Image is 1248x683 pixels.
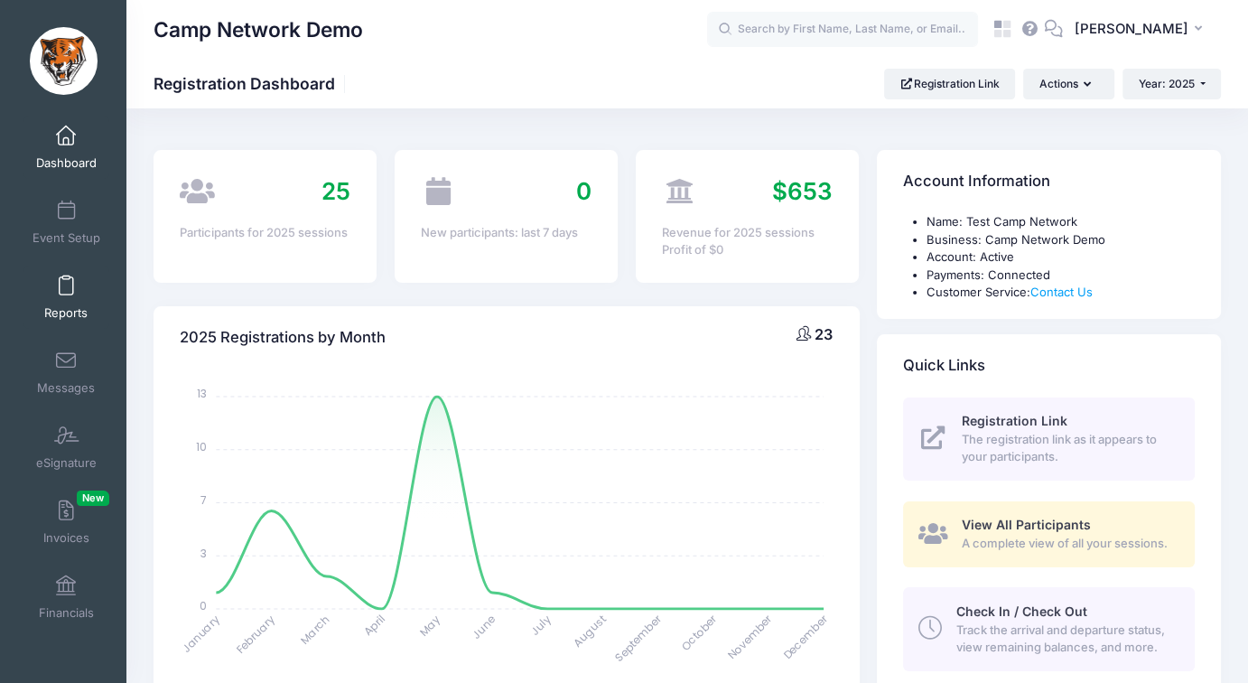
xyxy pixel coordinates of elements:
span: Dashboard [36,155,97,171]
a: Registration Link The registration link as it appears to your participants. [903,398,1195,481]
span: View All Participants [962,517,1091,532]
span: Track the arrival and departure status, view remaining balances, and more. [956,622,1174,657]
tspan: July [527,612,554,639]
tspan: September [611,611,665,664]
a: Event Setup [23,191,109,254]
li: Customer Service: [927,284,1195,302]
tspan: April [360,611,387,638]
li: Payments: Connected [927,267,1195,285]
h1: Camp Network Demo [154,9,363,51]
li: Name: Test Camp Network [927,213,1195,231]
span: Event Setup [33,230,100,246]
img: Camp Network Demo [30,27,98,95]
tspan: October [678,611,721,653]
a: eSignature [23,416,109,479]
span: Check In / Check Out [956,603,1087,619]
tspan: 10 [197,439,208,454]
div: New participants: last 7 days [421,224,591,242]
tspan: 3 [201,545,208,560]
span: Financials [39,605,94,621]
span: Registration Link [962,413,1067,428]
span: 0 [576,177,591,205]
span: Reports [44,305,88,321]
input: Search by First Name, Last Name, or Email... [707,12,978,48]
li: Business: Camp Network Demo [927,231,1195,249]
span: eSignature [36,455,97,471]
span: New [77,491,109,506]
button: Actions [1023,69,1113,99]
span: Invoices [43,530,89,546]
tspan: March [297,611,333,647]
a: Financials [23,566,109,629]
h4: 2025 Registrations by Month [180,312,386,363]
span: 25 [321,177,350,205]
a: Registration Link [884,69,1015,99]
li: Account: Active [927,248,1195,267]
a: Messages [23,341,109,404]
span: $653 [772,177,833,205]
tspan: August [570,611,609,650]
a: Dashboard [23,116,109,179]
span: The registration link as it appears to your participants. [962,431,1174,466]
a: InvoicesNew [23,491,109,554]
tspan: January [179,612,223,656]
a: Contact Us [1030,285,1093,299]
h4: Account Information [903,156,1050,208]
button: Year: 2025 [1122,69,1221,99]
button: [PERSON_NAME] [1063,9,1221,51]
div: Participants for 2025 sessions [180,224,350,242]
a: Reports [23,266,109,329]
tspan: 13 [198,386,208,401]
h4: Quick Links [903,340,985,391]
tspan: December [779,611,831,662]
tspan: February [233,612,277,656]
tspan: 7 [201,491,208,507]
span: Messages [37,380,95,396]
span: 23 [815,325,833,343]
tspan: June [469,612,498,641]
a: Check In / Check Out Track the arrival and departure status, view remaining balances, and more. [903,587,1195,670]
tspan: 0 [200,598,208,613]
tspan: May [416,612,443,639]
div: Revenue for 2025 sessions Profit of $0 [662,224,833,259]
span: [PERSON_NAME] [1075,19,1188,39]
span: A complete view of all your sessions. [962,535,1174,553]
tspan: November [724,611,776,662]
span: Year: 2025 [1139,77,1195,90]
a: View All Participants A complete view of all your sessions. [903,501,1195,567]
h1: Registration Dashboard [154,74,350,93]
